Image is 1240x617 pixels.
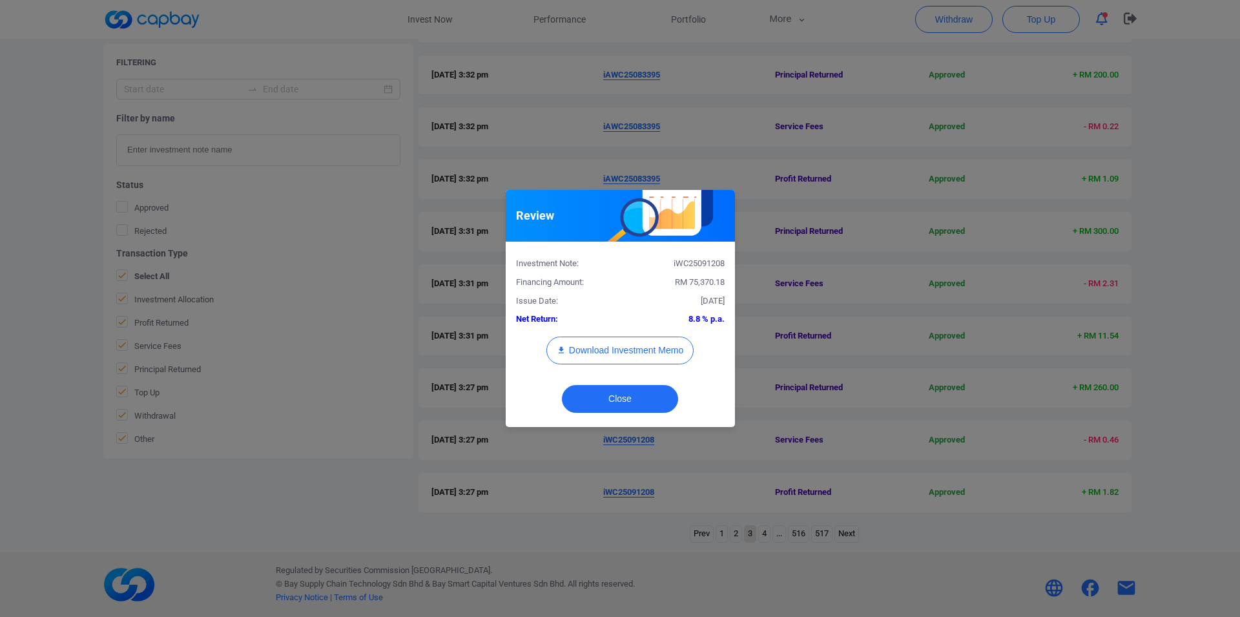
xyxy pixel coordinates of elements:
h5: Review [516,208,554,224]
div: Financing Amount: [506,276,621,289]
div: Issue Date: [506,295,621,308]
div: Net Return: [506,313,621,326]
button: Close [562,385,678,413]
span: RM 75,370.18 [675,277,725,287]
button: Download Investment Memo [546,337,694,364]
div: [DATE] [620,295,734,308]
div: iWC25091208 [620,257,734,271]
div: Investment Note: [506,257,621,271]
div: 8.8 % p.a. [620,313,734,326]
